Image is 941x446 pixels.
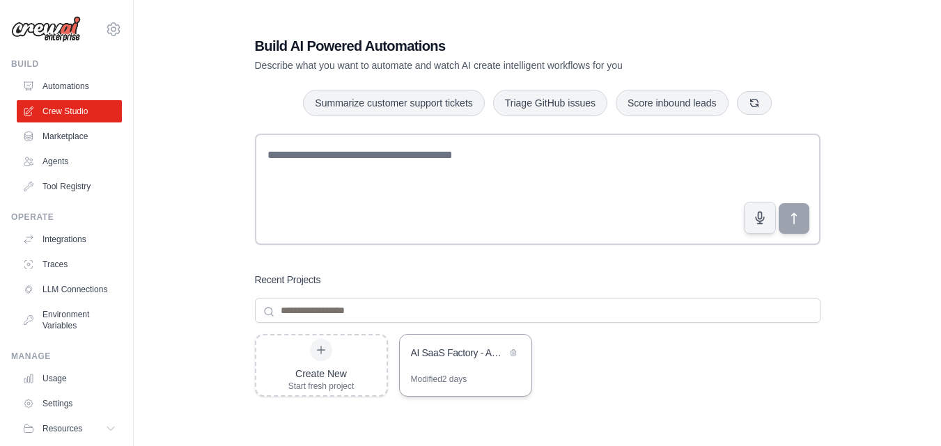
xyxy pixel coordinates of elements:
[493,90,607,116] button: Triage GitHub issues
[255,58,723,72] p: Describe what you want to automate and watch AI create intelligent workflows for you
[17,100,122,122] a: Crew Studio
[11,212,122,223] div: Operate
[11,351,122,362] div: Manage
[17,253,122,276] a: Traces
[411,374,467,385] div: Modified 2 days
[17,303,122,337] a: Environment Variables
[17,367,122,390] a: Usage
[17,125,122,148] a: Marketplace
[17,417,122,440] button: Resources
[744,202,776,234] button: Click to speak your automation idea
[17,175,122,198] a: Tool Registry
[11,58,122,70] div: Build
[255,36,723,56] h1: Build AI Powered Automations
[411,346,506,360] div: AI SaaS Factory - Automated Revenue Generator
[42,423,82,434] span: Resources
[303,90,484,116] button: Summarize customer support tickets
[288,381,355,392] div: Start fresh project
[17,228,122,250] a: Integrations
[288,367,355,381] div: Create New
[17,278,122,301] a: LLM Connections
[11,16,81,42] img: Logo
[17,392,122,415] a: Settings
[255,273,321,287] h3: Recent Projects
[616,90,729,116] button: Score inbound leads
[17,150,122,173] a: Agents
[506,346,520,360] button: Delete project
[737,91,772,115] button: Get new suggestions
[17,75,122,97] a: Automations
